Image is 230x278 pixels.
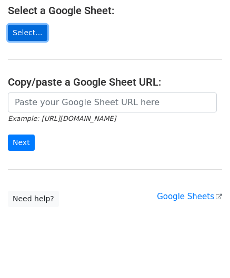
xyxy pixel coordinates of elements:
input: Paste your Google Sheet URL here [8,92,217,112]
a: Need help? [8,191,59,207]
small: Example: [URL][DOMAIN_NAME] [8,115,116,122]
iframe: Chat Widget [177,228,230,278]
input: Next [8,135,35,151]
h4: Copy/paste a Google Sheet URL: [8,76,222,88]
h4: Select a Google Sheet: [8,4,222,17]
a: Google Sheets [157,192,222,201]
a: Select... [8,25,47,41]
